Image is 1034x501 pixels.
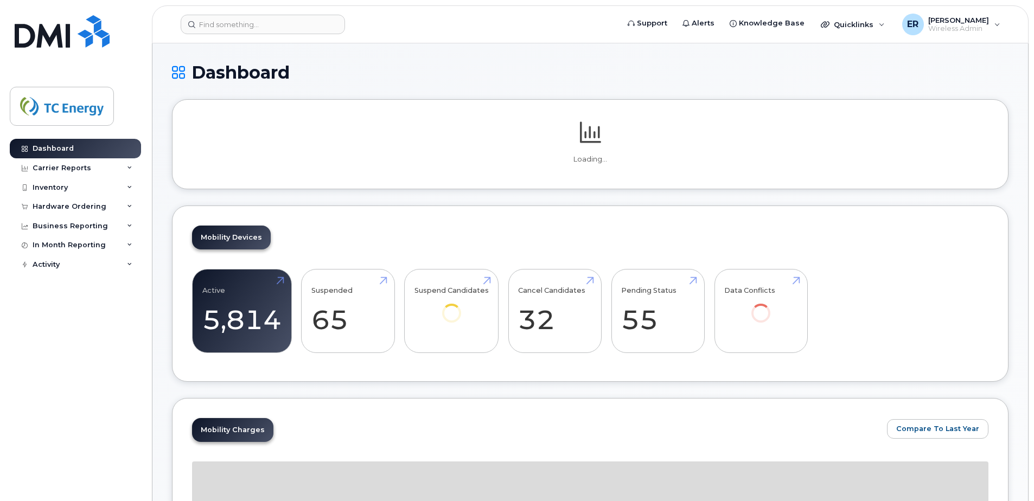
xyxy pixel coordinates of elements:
a: Pending Status 55 [621,275,694,347]
p: Loading... [192,155,988,164]
a: Suspended 65 [311,275,385,347]
button: Compare To Last Year [887,419,988,439]
a: Active 5,814 [202,275,282,347]
a: Mobility Charges [192,418,273,442]
a: Data Conflicts [724,275,797,338]
h1: Dashboard [172,63,1009,82]
a: Suspend Candidates [414,275,489,338]
span: Compare To Last Year [896,423,979,434]
a: Cancel Candidates 32 [518,275,591,347]
a: Mobility Devices [192,226,271,249]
